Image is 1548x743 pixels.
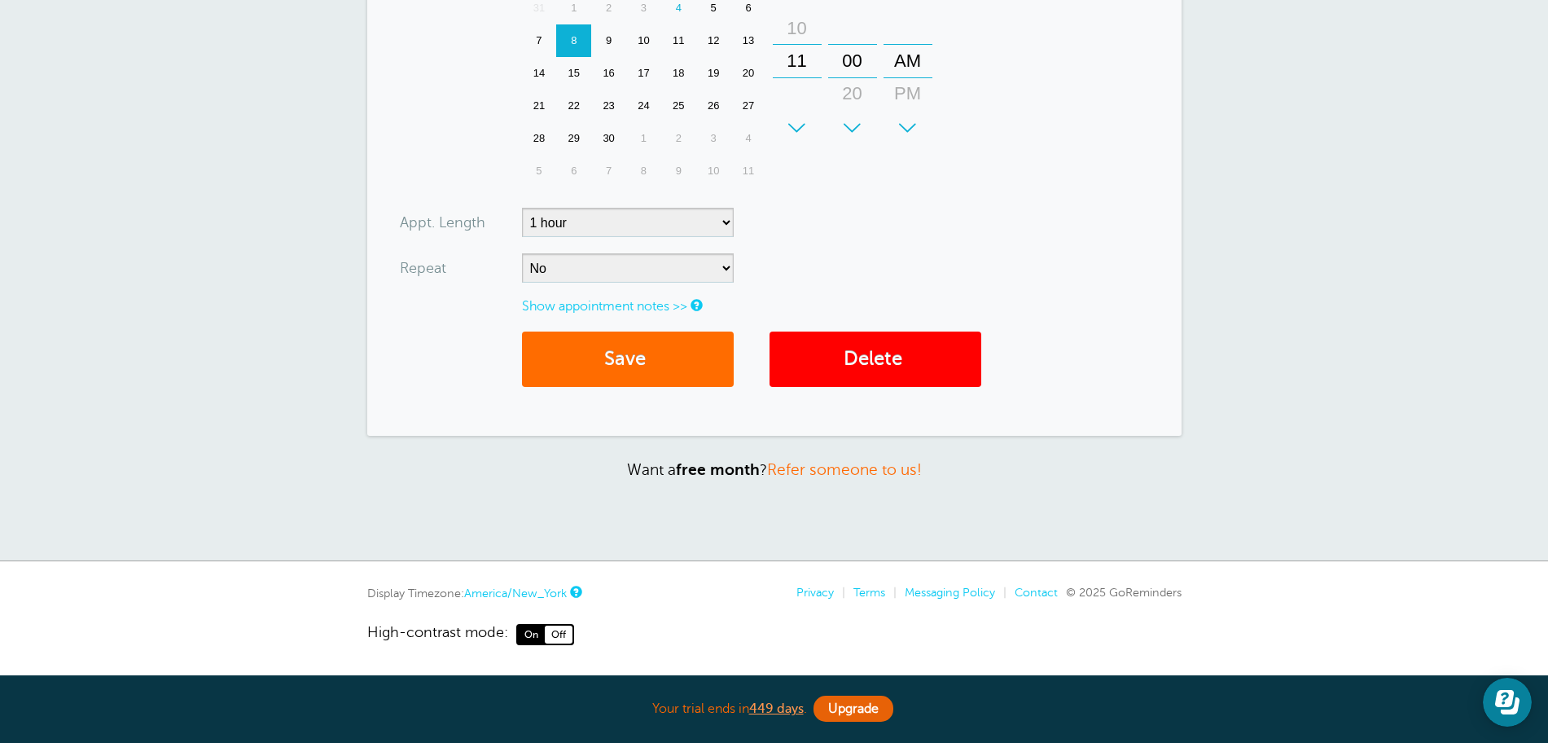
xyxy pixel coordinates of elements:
div: Wednesday, October 1 [626,122,661,155]
div: 9 [661,155,696,187]
div: Sunday, October 5 [522,155,557,187]
div: 11 [778,45,817,77]
div: Thursday, October 2 [661,122,696,155]
div: Wednesday, September 10 [626,24,661,57]
a: This is the timezone being used to display dates and times to you on this device. Click the timez... [570,587,580,597]
div: 10 [696,155,731,187]
div: Monday, October 6 [556,155,591,187]
div: Friday, September 19 [696,57,731,90]
div: 27 [731,90,766,122]
div: Friday, October 3 [696,122,731,155]
div: Wednesday, September 24 [626,90,661,122]
div: 21 [522,90,557,122]
div: Friday, September 26 [696,90,731,122]
a: High-contrast mode: On Off [367,624,1182,645]
div: Wednesday, October 8 [626,155,661,187]
div: Tuesday, September 16 [591,57,626,90]
div: Thursday, September 11 [661,24,696,57]
div: Sunday, September 21 [522,90,557,122]
div: Saturday, September 20 [731,57,766,90]
div: Tuesday, October 7 [591,155,626,187]
div: 11 [731,155,766,187]
div: 00 [833,45,872,77]
a: 449 days [749,701,804,716]
div: Wednesday, September 17 [626,57,661,90]
div: 7 [522,24,557,57]
a: Upgrade [813,696,893,722]
a: Show appointment notes >> [522,299,687,314]
div: 10 [778,12,817,45]
div: Monday, September 8 [556,24,591,57]
div: 17 [626,57,661,90]
div: Display Timezone: [367,586,580,600]
div: 25 [661,90,696,122]
div: 20 [731,57,766,90]
div: 8 [556,24,591,57]
div: Tuesday, September 30 [591,122,626,155]
a: Privacy [796,586,834,599]
div: 1 [626,122,661,155]
div: 40 [833,110,872,143]
div: Sunday, September 14 [522,57,557,90]
div: 7 [591,155,626,187]
div: Saturday, September 27 [731,90,766,122]
div: Monday, September 29 [556,122,591,155]
div: 20 [833,77,872,110]
a: Terms [853,586,885,599]
div: Saturday, September 13 [731,24,766,57]
div: Monday, September 22 [556,90,591,122]
div: 9 [591,24,626,57]
li: | [834,586,845,600]
a: Messaging Policy [905,586,995,599]
div: 18 [661,57,696,90]
div: 29 [556,122,591,155]
a: Notes are for internal use only, and are not visible to your clients. [691,300,700,310]
div: 2 [661,122,696,155]
strong: free month [676,461,760,478]
li: | [885,586,897,600]
div: AM [888,45,927,77]
div: 12 [696,24,731,57]
iframe: Resource center [1483,678,1532,727]
a: Refer someone to us! [767,461,922,478]
p: Want a ? [367,460,1182,479]
span: Off [545,626,572,644]
div: 26 [696,90,731,122]
span: High-contrast mode: [367,624,508,645]
div: 11 [661,24,696,57]
div: Monday, September 15 [556,57,591,90]
div: 19 [696,57,731,90]
div: 3 [696,122,731,155]
div: Thursday, September 25 [661,90,696,122]
div: 23 [591,90,626,122]
div: 15 [556,57,591,90]
div: 5 [522,155,557,187]
div: Sunday, September 28 [522,122,557,155]
div: Sunday, September 7 [522,24,557,57]
div: 13 [731,24,766,57]
a: Contact [1015,586,1058,599]
div: 28 [522,122,557,155]
div: 30 [591,122,626,155]
div: 8 [626,155,661,187]
div: 6 [556,155,591,187]
a: America/New_York [464,587,567,600]
div: Friday, September 12 [696,24,731,57]
label: Appt. Length [400,215,485,230]
li: | [995,586,1006,600]
div: 14 [522,57,557,90]
div: 22 [556,90,591,122]
div: Your trial ends in . [367,692,1182,727]
div: 4 [731,122,766,155]
div: 16 [591,57,626,90]
label: Repeat [400,261,446,275]
div: Saturday, October 11 [731,155,766,187]
div: 10 [626,24,661,57]
div: Saturday, October 4 [731,122,766,155]
div: Thursday, September 18 [661,57,696,90]
div: PM [888,77,927,110]
button: Save [522,332,734,388]
span: On [518,626,545,644]
div: Thursday, October 9 [661,155,696,187]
